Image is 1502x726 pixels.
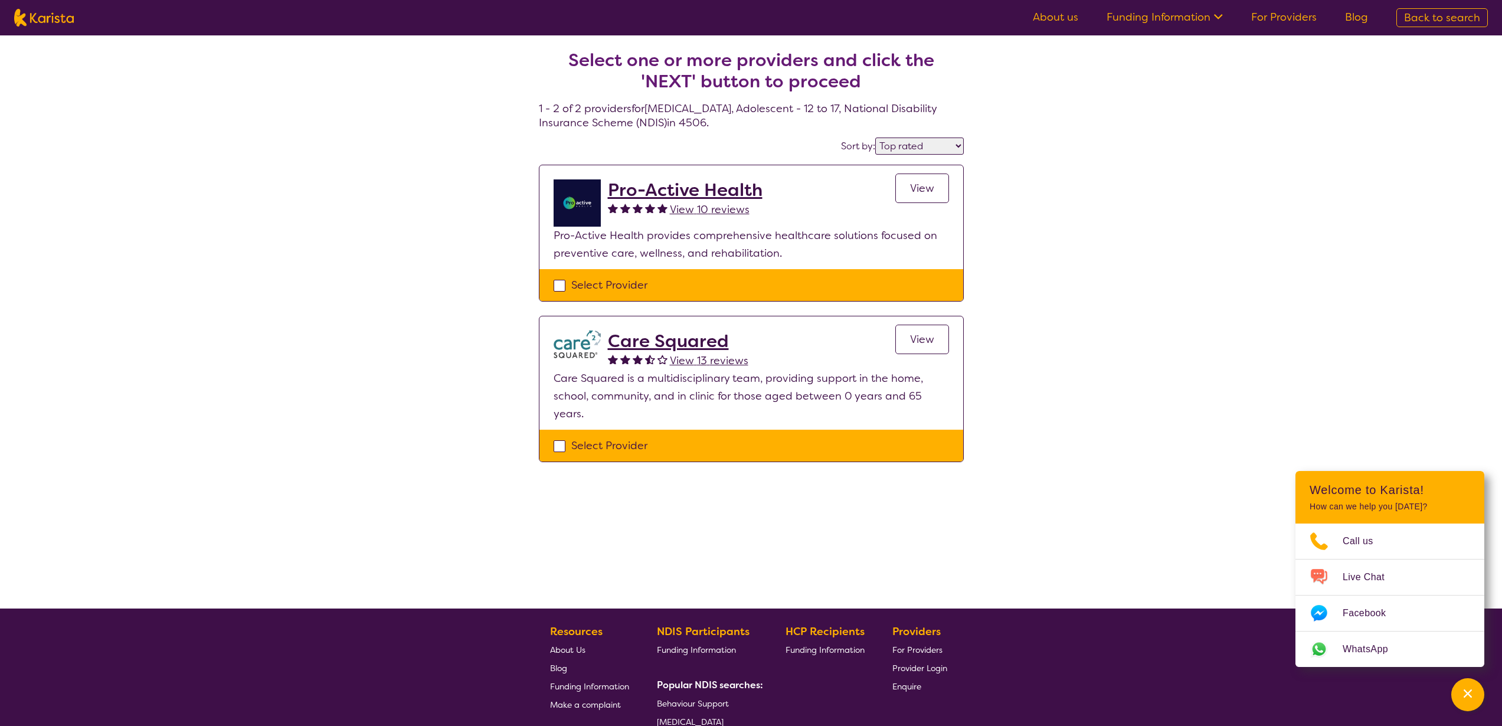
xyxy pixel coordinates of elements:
p: How can we help you [DATE]? [1310,502,1470,512]
a: Funding Information [550,677,629,695]
p: Pro-Active Health provides comprehensive healthcare solutions focused on preventive care, wellnes... [554,227,949,262]
span: Facebook [1343,604,1400,622]
a: For Providers [892,640,947,659]
span: Funding Information [786,645,865,655]
a: Blog [550,659,629,677]
ul: Choose channel [1295,524,1484,667]
span: View [910,181,934,195]
a: View [895,325,949,354]
img: emptystar [657,354,667,364]
img: halfstar [645,354,655,364]
button: Channel Menu [1451,678,1484,711]
img: fullstar [620,354,630,364]
a: About us [1033,10,1078,24]
span: Make a complaint [550,699,621,710]
a: View 13 reviews [670,352,748,369]
h4: 1 - 2 of 2 providers for [MEDICAL_DATA] , Adolescent - 12 to 17 , National Disability Insurance S... [539,21,964,130]
a: Blog [1345,10,1368,24]
img: fullstar [633,354,643,364]
img: fullstar [608,203,618,213]
div: Channel Menu [1295,471,1484,667]
a: Back to search [1396,8,1488,27]
h2: Select one or more providers and click the 'NEXT' button to proceed [553,50,950,92]
span: View 13 reviews [670,354,748,368]
img: fullstar [633,203,643,213]
a: View 10 reviews [670,201,750,218]
img: watfhvlxxexrmzu5ckj6.png [554,331,601,358]
a: View [895,174,949,203]
a: Enquire [892,677,947,695]
span: Back to search [1404,11,1480,25]
a: Provider Login [892,659,947,677]
span: Live Chat [1343,568,1399,586]
img: fullstar [608,354,618,364]
b: Providers [892,624,941,639]
img: jdgr5huzsaqxc1wfufya.png [554,179,601,227]
span: Provider Login [892,663,947,673]
a: Pro-Active Health [608,179,763,201]
span: About Us [550,645,585,655]
b: NDIS Participants [657,624,750,639]
span: WhatsApp [1343,640,1402,658]
a: Funding Information [657,640,758,659]
span: Behaviour Support [657,698,729,709]
span: For Providers [892,645,943,655]
span: View 10 reviews [670,202,750,217]
label: Sort by: [841,140,875,152]
span: Funding Information [657,645,736,655]
img: fullstar [657,203,667,213]
b: Resources [550,624,603,639]
img: fullstar [645,203,655,213]
b: HCP Recipients [786,624,865,639]
span: Call us [1343,532,1388,550]
p: Care Squared is a multidisciplinary team, providing support in the home, school, community, and i... [554,369,949,423]
a: Web link opens in a new tab. [1295,632,1484,667]
a: Behaviour Support [657,694,758,712]
a: Funding Information [1107,10,1223,24]
a: About Us [550,640,629,659]
a: Funding Information [786,640,865,659]
b: Popular NDIS searches: [657,679,763,691]
h2: Welcome to Karista! [1310,483,1470,497]
span: Blog [550,663,567,673]
span: Funding Information [550,681,629,692]
span: Enquire [892,681,921,692]
span: View [910,332,934,346]
a: Make a complaint [550,695,629,714]
a: For Providers [1251,10,1317,24]
a: Care Squared [608,331,748,352]
img: Karista logo [14,9,74,27]
img: fullstar [620,203,630,213]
